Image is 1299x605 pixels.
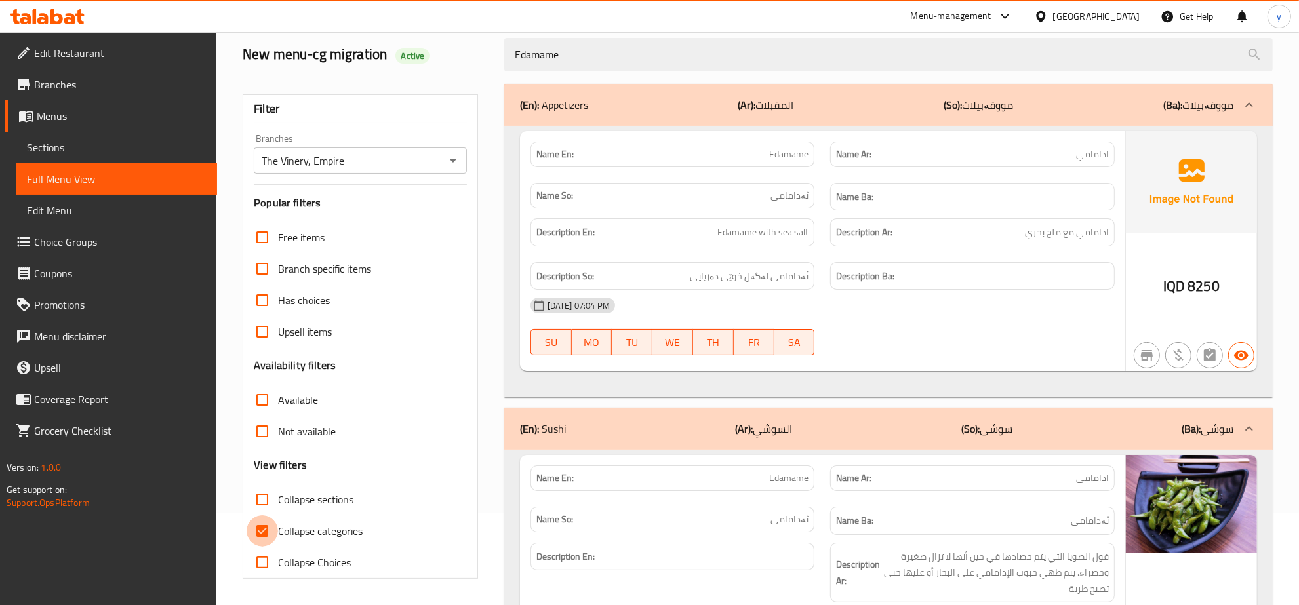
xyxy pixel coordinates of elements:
span: WE [658,333,688,352]
span: ادامامي [1076,147,1109,161]
span: Menu disclaimer [34,328,207,344]
a: Coupons [5,258,217,289]
button: Not has choices [1197,342,1223,368]
a: Edit Menu [16,195,217,226]
span: Available [278,392,318,408]
a: Full Menu View [16,163,217,195]
p: المقبلات [738,97,794,113]
strong: Description Ba: [836,268,894,284]
span: Edamame with sea salt [717,224,809,241]
span: Version: [7,459,39,476]
div: Menu-management [911,9,991,24]
span: Collapse Choices [278,555,351,570]
span: ئەدامامی [770,513,809,526]
span: ئەدامامی [770,189,809,203]
span: Edamame [769,471,809,485]
span: Collapse sections [278,492,353,507]
button: SA [774,329,815,355]
span: Sections [27,140,207,155]
p: سوشی [1182,421,1233,437]
span: ئەدامامی [1071,513,1109,529]
span: Edit Menu [27,203,207,218]
button: FR [734,329,774,355]
span: Grocery Checklist [34,423,207,439]
a: Upsell [5,352,217,383]
div: Active [395,48,430,64]
a: Choice Groups [5,226,217,258]
p: سوشی [961,421,1012,437]
strong: Description En: [536,549,595,565]
button: Open [444,151,462,170]
button: Available [1228,342,1254,368]
b: (En): [520,95,539,115]
a: Menus [5,100,217,132]
span: 8250 [1188,273,1220,299]
span: فول الصويا التي يتم حصادها في حين أنها لا تزال صغيرة وخضراء. يتم طهي حبوب الإدامامي على البخار أو... [883,549,1109,597]
button: WE [652,329,693,355]
strong: Description En: [536,224,595,241]
div: (En): Appetizers(Ar):المقبلات(So):مووقەبیلات(Ba):مووقەبیلات [504,126,1273,398]
img: Ae5nvW7+0k+MAAAAAElFTkSuQmCC [1126,131,1257,233]
span: SA [780,333,810,352]
a: Grocery Checklist [5,415,217,446]
span: FR [739,333,769,352]
button: Not branch specific item [1134,342,1160,368]
b: (Ar): [735,419,753,439]
strong: Name Ar: [836,471,871,485]
div: (En): Sushi(Ar):السوشي(So):سوشی(Ba):سوشی [504,408,1273,450]
b: (Ba): [1182,419,1201,439]
span: Edit Restaurant [34,45,207,61]
span: IQD [1163,273,1185,299]
span: Coupons [34,265,207,281]
strong: Description Ar: [836,556,880,589]
a: Edit Restaurant [5,37,217,69]
h3: Availability filters [254,358,336,373]
button: Purchased item [1165,342,1191,368]
p: Appetizers [520,97,588,113]
p: مووقەبیلات [1163,97,1233,113]
strong: Name En: [536,147,574,161]
span: Full Menu View [27,171,207,187]
span: Promotions [34,297,207,313]
button: TU [612,329,652,355]
span: ادامامي [1076,471,1109,485]
div: [GEOGRAPHIC_DATA] [1053,9,1140,24]
span: y [1277,9,1281,24]
a: Support.OpsPlatform [7,494,90,511]
b: (So): [961,419,980,439]
b: (So): [944,95,962,115]
span: Edamame [769,147,809,161]
span: Coverage Report [34,391,207,407]
button: MO [572,329,612,355]
span: Choice Groups [34,234,207,250]
span: Upsell [34,360,207,376]
span: Free items [278,229,325,245]
strong: Name Ba: [836,189,873,205]
input: search [504,38,1273,71]
img: Edamame_salted638628424918525628.jpg [1126,455,1257,553]
strong: Description So: [536,268,594,284]
h3: Popular filters [254,195,467,210]
b: (Ar): [738,95,756,115]
button: SU [530,329,572,355]
h2: New menu-cg migration [243,45,489,64]
div: (En): Appetizers(Ar):المقبلات(So):مووقەبیلات(Ba):مووقەبیلات [504,84,1273,126]
span: Has choices [278,292,330,308]
span: Collapse categories [278,523,363,539]
a: Menu disclaimer [5,321,217,352]
strong: Name So: [536,189,573,203]
span: TU [617,333,647,352]
b: (En): [520,419,539,439]
span: Upsell items [278,324,332,340]
span: [DATE] 07:04 PM [542,300,615,312]
span: Branches [34,77,207,92]
span: Not available [278,423,336,439]
a: Promotions [5,289,217,321]
span: Branch specific items [278,261,371,277]
span: ئەدامامی لەگەل خوێی دەریایی [690,268,809,284]
span: Get support on: [7,481,67,498]
strong: Name En: [536,471,574,485]
p: السوشي [735,421,792,437]
span: Menus [37,108,207,124]
strong: Name Ar: [836,147,871,161]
